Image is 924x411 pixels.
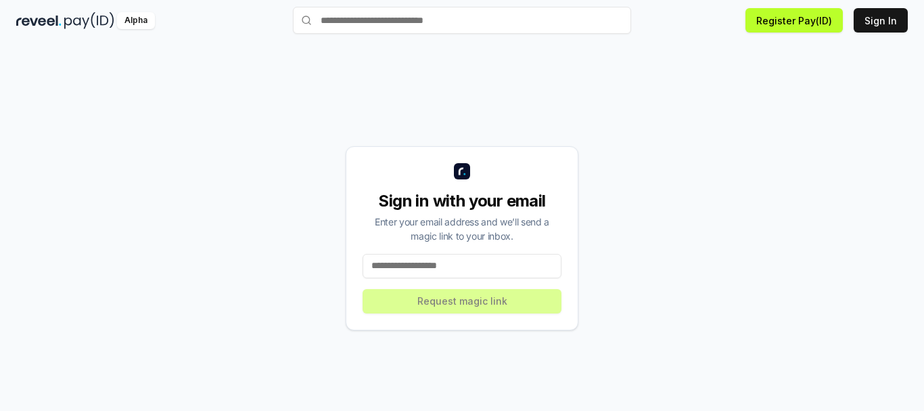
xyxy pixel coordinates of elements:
div: Alpha [117,12,155,29]
button: Register Pay(ID) [745,8,843,33]
div: Sign in with your email [363,190,561,212]
img: pay_id [64,12,114,29]
img: reveel_dark [16,12,62,29]
img: logo_small [454,163,470,179]
button: Sign In [854,8,908,33]
div: Enter your email address and we’ll send a magic link to your inbox. [363,215,561,243]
